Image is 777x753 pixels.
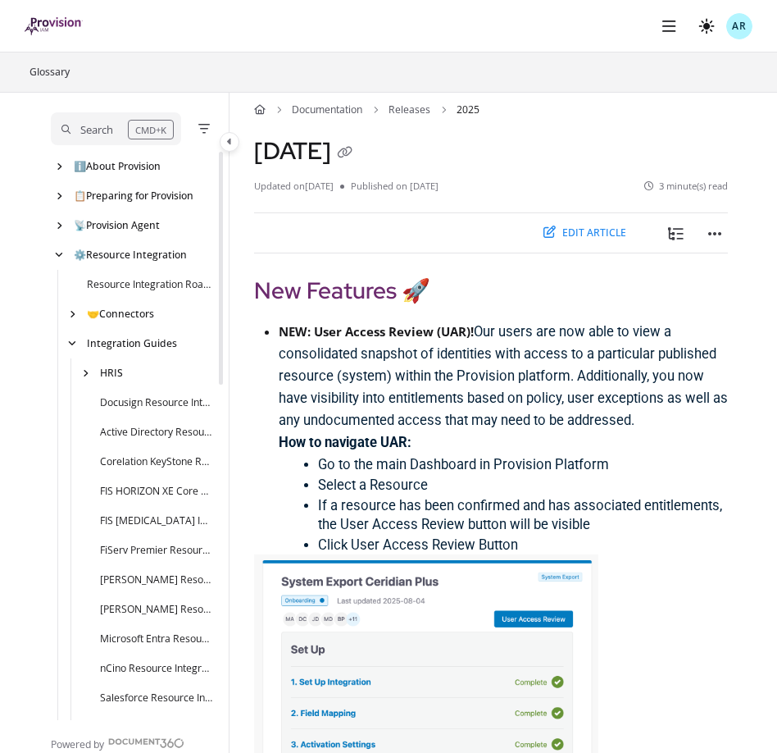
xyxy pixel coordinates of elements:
div: arrow [64,336,80,350]
a: Active Directory Resource Integration [100,425,213,440]
span: Powered by [51,737,104,753]
a: Docusign Resource Integration [100,395,213,411]
li: Published on [DATE] [340,179,438,193]
a: Powered by Document360 - opens in a new tab [51,732,184,753]
a: Resource Integration Roadmap [87,277,213,293]
div: arrow [64,307,80,321]
button: Search [51,112,181,145]
span: Select a Resource [318,477,428,493]
span: 📡 [74,218,86,232]
li: Updated on [DATE] [254,179,340,193]
button: Copy link of August 2025 [331,140,357,167]
div: CMD+K [128,120,174,139]
button: toc-list-tree [662,220,688,246]
h1: [DATE] [254,137,357,167]
span: ℹ️ [74,159,86,173]
a: Connectors [87,307,154,322]
a: Salesforce Resource Integration [100,691,213,706]
button: Edit article [534,220,636,246]
button: AR [726,13,752,39]
img: brand logo [25,17,83,35]
div: arrow [51,189,67,203]
h2: New Features 🚀 [254,273,728,308]
a: Provision Agent [74,218,160,234]
span: AR [732,19,747,34]
button: Category toggle [220,132,239,152]
a: Corelation KeyStone Resource Integration [100,454,213,470]
div: arrow [51,248,67,262]
strong: NEW: [279,323,311,340]
a: Microsoft Entra Resource Integration [100,632,213,647]
div: arrow [51,218,67,232]
strong: User Access Review (UAR)! [314,323,474,340]
button: Theme options [694,13,720,39]
a: Glossary [28,63,71,82]
img: Document360 [108,738,184,748]
a: Home [254,103,266,118]
span: 📋 [74,189,86,203]
a: Project logo [25,17,83,35]
a: Jack Henry Symitar Resource Integration [100,602,213,618]
strong: How to navigate UAR: [279,435,411,450]
div: arrow [77,366,93,380]
a: Documentation [292,103,362,118]
a: Preparing for Provision [74,189,193,204]
span: 🤝 [87,307,99,321]
a: HRIS [100,366,123,381]
li: 3 minute(s) read [644,179,729,193]
span: ⚙️ [74,248,86,262]
a: Integration Guides [87,336,177,352]
div: arrow [51,159,67,173]
a: Jack Henry SilverLake Resource Integration [100,573,213,588]
a: FIS HORIZON XE Core Banking Resource Integration [100,484,213,500]
span: 2025 [457,103,479,118]
a: Zoom Resource Integration [100,720,213,736]
a: Releases [388,103,430,118]
a: FIS IBS Insight Resource Integration [100,513,213,529]
a: About Provision [74,159,161,175]
button: Show menu [656,13,682,39]
span: If a resource has been confirmed and has associated entitlements, the User Access Review button w... [318,498,722,532]
div: Search [80,121,113,139]
a: nCino Resource Integration [100,661,213,677]
button: Article more options [702,220,728,246]
span: Our users are now able to view a consolidated snapshot of identities with access to a particular ... [279,324,728,428]
button: Filter [194,119,214,139]
a: FiServ Premier Resource Integration [100,543,213,559]
span: Go to the main Dashboard in Provision Platform [318,457,609,472]
a: Resource Integration [74,248,187,263]
span: Click User Access Review Button [318,537,518,553]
